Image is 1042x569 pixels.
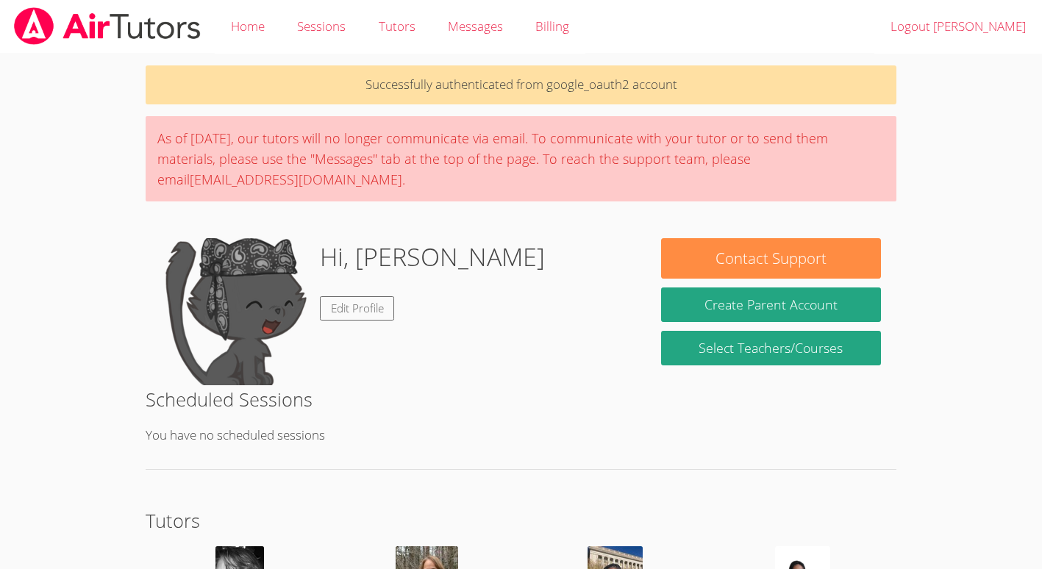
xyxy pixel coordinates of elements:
[13,7,202,45] img: airtutors_banner-c4298cdbf04f3fff15de1276eac7730deb9818008684d7c2e4769d2f7ddbe033.png
[146,507,896,534] h2: Tutors
[661,238,881,279] button: Contact Support
[161,238,308,385] img: default.png
[320,296,395,321] a: Edit Profile
[146,116,896,201] div: As of [DATE], our tutors will no longer communicate via email. To communicate with your tutor or ...
[146,425,896,446] p: You have no scheduled sessions
[661,287,881,322] button: Create Parent Account
[146,65,896,104] p: Successfully authenticated from google_oauth2 account
[146,385,896,413] h2: Scheduled Sessions
[320,238,545,276] h1: Hi, [PERSON_NAME]
[448,18,503,35] span: Messages
[661,331,881,365] a: Select Teachers/Courses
